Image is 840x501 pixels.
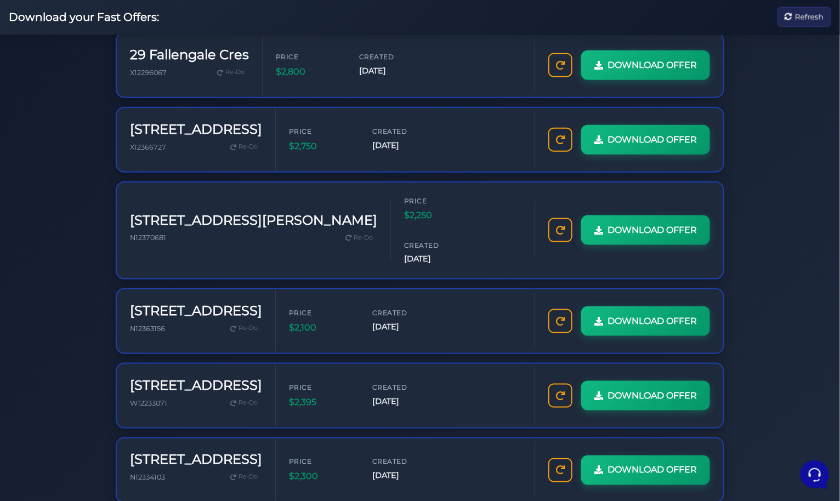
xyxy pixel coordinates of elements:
[404,196,470,206] span: Price
[130,452,262,468] h3: [STREET_ADDRESS]
[9,352,76,377] button: Home
[289,321,355,335] span: $2,100
[359,52,425,62] span: Created
[46,79,174,90] span: Aura
[289,470,355,484] span: $2,300
[372,395,438,408] span: [DATE]
[33,367,52,377] p: Home
[130,122,262,138] h3: [STREET_ADDRESS]
[46,92,174,103] p: You: Please this is urgent I cannot write offers and I have offers that need to be written up
[276,65,342,79] span: $2,800
[94,367,126,377] p: Messages
[404,253,470,265] span: [DATE]
[13,75,206,107] a: AuraYou:Please this is urgent I cannot write offers and I have offers that need to be written up[...
[13,117,206,150] a: AuraYou:I know I can change it on PDF I just want it to always be like this since I have to chang...
[289,139,355,153] span: $2,750
[130,69,167,77] span: X12296067
[175,121,202,131] p: 5mo ago
[18,198,75,207] span: Find an Answer
[130,474,165,482] span: N12334103
[170,367,184,377] p: Help
[226,470,262,485] a: Re-Do
[341,231,377,245] a: Re-Do
[130,47,249,63] h3: 29 Fallengale Cres
[276,52,342,62] span: Price
[180,79,202,89] p: [DATE]
[372,321,438,333] span: [DATE]
[239,398,258,408] span: Re-Do
[226,140,262,154] a: Re-Do
[372,308,438,318] span: Created
[226,321,262,335] a: Re-Do
[225,67,245,77] span: Re-Do
[372,382,438,392] span: Created
[130,143,166,151] span: X12366727
[372,470,438,482] span: [DATE]
[25,221,179,232] input: Search for an Article...
[581,50,710,80] a: DOWNLOAD OFFER
[608,223,697,237] span: DOWNLOAD OFFER
[289,308,355,318] span: Price
[18,61,89,70] span: Your Conversations
[372,457,438,467] span: Created
[289,126,355,136] span: Price
[143,352,211,377] button: Help
[608,389,697,403] span: DOWNLOAD OFFER
[130,324,165,333] span: N12363156
[213,65,249,79] a: Re-Do
[581,456,710,485] a: DOWNLOAD OFFER
[9,9,184,44] h2: Hello [PERSON_NAME] 👋
[46,134,168,145] p: You: I know I can change it on PDF I just want it to always be like this since I have to change e...
[79,161,154,169] span: Start a Conversation
[239,142,258,152] span: Re-Do
[404,240,470,251] span: Created
[76,352,144,377] button: Messages
[777,7,831,27] button: Refresh
[130,303,262,319] h3: [STREET_ADDRESS]
[137,198,202,207] a: Open Help Center
[130,234,166,242] span: N12370681
[372,126,438,136] span: Created
[130,213,377,229] h3: [STREET_ADDRESS][PERSON_NAME]
[798,458,831,491] iframe: Customerly Messenger Launcher
[608,58,697,72] span: DOWNLOAD OFFER
[239,472,258,482] span: Re-Do
[608,133,697,147] span: DOWNLOAD OFFER
[130,378,262,394] h3: [STREET_ADDRESS]
[354,233,373,243] span: Re-Do
[608,314,697,328] span: DOWNLOAD OFFER
[177,61,202,70] a: See all
[18,122,39,144] img: dark
[289,382,355,392] span: Price
[581,215,710,245] a: DOWNLOAD OFFER
[372,139,438,152] span: [DATE]
[18,80,39,102] img: dark
[289,395,355,409] span: $2,395
[9,11,159,24] h2: Download your Fast Offers:
[18,154,202,176] button: Start a Conversation
[289,457,355,467] span: Price
[608,463,697,477] span: DOWNLOAD OFFER
[46,121,168,132] span: Aura
[581,306,710,336] a: DOWNLOAD OFFER
[581,125,710,155] a: DOWNLOAD OFFER
[226,396,262,410] a: Re-Do
[404,208,470,223] span: $2,250
[130,399,167,407] span: W12233071
[795,12,824,24] span: Refresh
[359,65,425,77] span: [DATE]
[581,381,710,411] a: DOWNLOAD OFFER
[239,323,258,333] span: Re-Do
